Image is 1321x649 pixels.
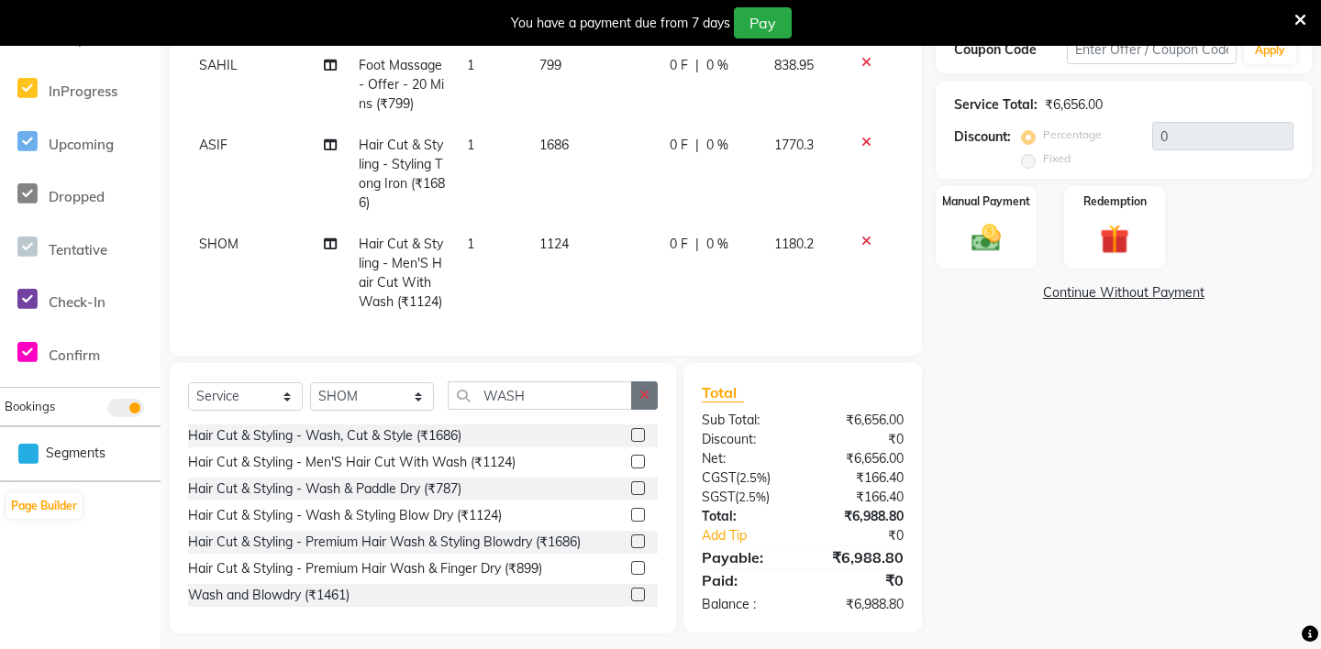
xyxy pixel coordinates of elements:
span: 1124 [539,236,569,252]
span: Completed [49,30,117,48]
div: ₹0 [822,526,917,545]
div: ₹6,988.80 [803,507,917,526]
span: 2.5% [739,470,767,485]
span: 0 F [670,235,688,254]
span: Foot Massage - Offer - 20 Mins (₹799) [359,57,444,112]
span: Confirm [49,346,100,364]
div: ₹6,988.80 [803,595,917,614]
a: Continue Without Payment [939,283,1308,302]
span: Bookings [5,399,55,413]
label: Redemption [1083,193,1147,210]
span: 0 % [706,235,728,254]
div: ₹6,656.00 [803,449,917,468]
button: Pay [734,7,792,38]
span: Tentative [49,241,107,258]
div: ₹166.40 [803,488,917,507]
div: ₹6,656.00 [803,411,917,430]
label: Manual Payment [942,193,1030,210]
div: Hair Cut & Styling - Wash & Styling Blow Dry (₹1124) [188,506,502,525]
div: ₹0 [803,430,917,449]
span: | [695,56,699,75]
div: Coupon Code [954,40,1067,60]
span: 838.95 [774,57,814,73]
span: InProgress [49,82,117,100]
span: SAHIL [199,57,238,73]
img: _cash.svg [962,221,1011,255]
span: 1686 [539,137,569,153]
button: Page Builder [6,493,82,519]
div: Hair Cut & Styling - Wash, Cut & Style (₹1686) [188,426,461,445]
div: Hair Cut & Styling - Premium Hair Wash & Finger Dry (₹899) [188,559,542,578]
span: Segments [46,444,105,463]
span: SHOM [199,236,239,252]
div: Service Total: [954,95,1038,115]
span: 799 [539,57,561,73]
label: Percentage [1043,126,1102,143]
div: Hair Cut & Styling - Wash & Paddle Dry (₹787) [188,479,461,499]
div: Balance : [688,595,803,614]
span: Total [702,383,744,402]
span: 0 % [706,136,728,155]
span: CGST [702,469,736,486]
span: 1 [467,137,474,153]
span: 1 [467,236,474,252]
a: Add Tip [688,526,822,545]
span: Hair Cut & Styling - Styling Tong Iron (₹1686) [359,137,445,211]
span: | [695,136,699,155]
div: Hair Cut & Styling - Premium Hair Wash & Styling Blowdry (₹1686) [188,533,581,552]
div: Payable: [688,546,803,568]
span: Dropped [49,188,105,205]
div: Discount: [688,430,803,449]
div: Paid: [688,569,803,591]
span: 0 F [670,56,688,75]
span: Check-In [49,293,105,311]
div: Total: [688,507,803,526]
div: Hair Cut & Styling - Men'S Hair Cut With Wash (₹1124) [188,453,516,472]
label: Fixed [1043,150,1071,167]
span: 1180.2 [774,236,814,252]
div: ₹0 [803,569,917,591]
div: ( ) [688,488,803,507]
div: ₹6,988.80 [803,546,917,568]
div: Discount: [954,127,1011,147]
button: Apply [1244,37,1296,64]
input: Search or Scan [448,381,632,410]
span: Hair Cut & Styling - Men'S Hair Cut With Wash (₹1124) [359,236,443,310]
span: 1770.3 [774,137,814,153]
img: _gift.svg [1091,221,1139,258]
span: Upcoming [49,136,114,153]
span: | [695,235,699,254]
div: Wash and Blowdry (₹1461) [188,586,350,605]
div: Net: [688,449,803,468]
div: ( ) [688,468,803,488]
div: ₹166.40 [803,468,917,488]
div: You have a payment due from 7 days [511,14,730,33]
span: 2.5% [738,489,766,504]
span: SGST [702,489,735,505]
div: Sub Total: [688,411,803,430]
div: ₹6,656.00 [1045,95,1103,115]
span: 0 F [670,136,688,155]
span: 1 [467,57,474,73]
span: 0 % [706,56,728,75]
input: Enter Offer / Coupon Code [1067,36,1237,64]
span: ASIF [199,137,228,153]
